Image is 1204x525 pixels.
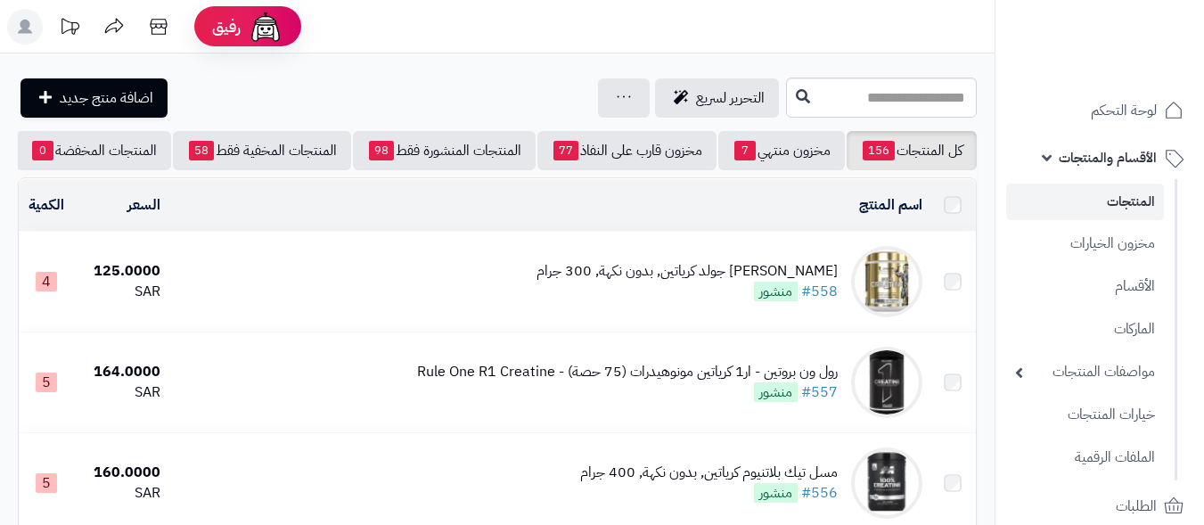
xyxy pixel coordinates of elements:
[537,131,717,170] a: مخزون قارب على النفاذ77
[718,131,845,170] a: مخزون منتهي7
[754,382,798,402] span: منشور
[1006,439,1164,477] a: الملفات الرقمية
[754,483,798,503] span: منشور
[47,9,92,49] a: تحديثات المنصة
[20,78,168,118] a: اضافة منتج جديد
[248,9,283,45] img: ai-face.png
[212,16,241,37] span: رفيق
[369,141,394,160] span: 98
[16,131,171,170] a: المنتجات المخفضة0
[36,373,57,392] span: 5
[32,141,53,160] span: 0
[696,87,765,109] span: التحرير لسريع
[851,347,922,418] img: رول ون بروتين - ار1 كرياتين مونوهيدرات (75 حصة) - Rule One R1 Creatine
[801,281,838,302] a: #558
[553,141,578,160] span: 77
[536,261,838,282] div: [PERSON_NAME] جولد كرياتين, بدون نكهة, 300 جرام
[80,483,160,504] div: SAR
[734,141,756,160] span: 7
[1006,353,1164,391] a: مواصفات المنتجات
[1006,225,1164,263] a: مخزون الخيارات
[80,463,160,483] div: 160.0000
[754,282,798,301] span: منشور
[60,87,153,109] span: اضافة منتج جديد
[1116,494,1157,519] span: الطلبات
[655,78,779,118] a: التحرير لسريع
[851,447,922,519] img: مسل تيك بلاتنيوم كرياتين, بدون نكهة, 400 جرام
[1006,310,1164,349] a: الماركات
[36,473,57,493] span: 5
[1083,50,1187,87] img: logo-2.png
[353,131,536,170] a: المنتجات المنشورة فقط98
[173,131,351,170] a: المنتجات المخفية فقط58
[863,141,895,160] span: 156
[80,261,160,282] div: 125.0000
[851,246,922,317] img: كيفن ليفرون جولد كرياتين, بدون نكهة, 300 جرام
[36,272,57,291] span: 4
[189,141,214,160] span: 58
[80,382,160,403] div: SAR
[1006,267,1164,306] a: الأقسام
[29,194,64,216] a: الكمية
[801,482,838,504] a: #556
[580,463,838,483] div: مسل تيك بلاتنيوم كرياتين, بدون نكهة, 400 جرام
[80,362,160,382] div: 164.0000
[859,194,922,216] a: اسم المنتج
[127,194,160,216] a: السعر
[1091,98,1157,123] span: لوحة التحكم
[417,362,838,382] div: رول ون بروتين - ار1 كرياتين مونوهيدرات (75 حصة) - Rule One R1 Creatine
[1006,396,1164,434] a: خيارات المنتجات
[1006,184,1164,220] a: المنتجات
[1006,89,1193,132] a: لوحة التحكم
[847,131,977,170] a: كل المنتجات156
[80,282,160,302] div: SAR
[801,381,838,403] a: #557
[1059,145,1157,170] span: الأقسام والمنتجات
